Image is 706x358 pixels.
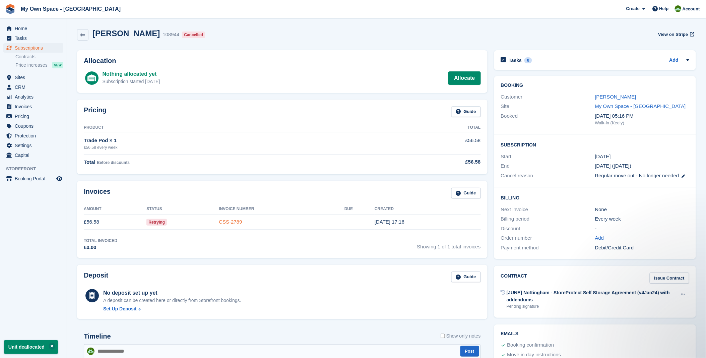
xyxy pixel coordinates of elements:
a: menu [3,102,63,111]
div: - [595,225,689,233]
span: Booking Portal [15,174,55,183]
span: Showing 1 of 1 total invoices [417,238,481,251]
img: Keely [675,5,682,12]
h2: Billing [501,194,689,201]
span: Help [659,5,669,12]
a: Guide [451,272,481,283]
span: Coupons [15,121,55,131]
span: Analytics [15,92,55,102]
div: [DATE] 05:16 PM [595,112,689,120]
h2: Deposit [84,272,108,283]
div: [JUNE] Nottingham - StoreProtect Self Storage Agreement (v4Jan24) with addendums [507,289,677,303]
a: menu [3,43,63,53]
div: 108944 [163,31,179,39]
a: menu [3,24,63,33]
span: Storefront [6,166,67,172]
h2: Subscription [501,141,689,148]
div: Cancelled [182,32,205,38]
span: Home [15,24,55,33]
div: Customer [501,93,595,101]
h2: Allocation [84,57,481,65]
div: Discount [501,225,595,233]
a: View on Stripe [655,29,696,40]
button: Post [460,346,479,357]
span: CRM [15,82,55,92]
a: Guide [451,188,481,199]
div: £0.00 [84,244,117,251]
a: My Own Space - [GEOGRAPHIC_DATA] [595,103,686,109]
th: Invoice Number [219,204,344,215]
th: Total [381,122,481,133]
p: A deposit can be created here or directly from Storefront bookings. [103,297,241,304]
a: Set Up Deposit [103,305,241,312]
span: Account [683,6,700,12]
div: £56.58 [381,158,481,166]
div: End [501,162,595,170]
div: None [595,206,689,214]
div: Total Invoiced [84,238,117,244]
time: 2025-09-18 00:00:00 UTC [595,153,611,161]
div: Debit/Credit Card [595,244,689,252]
span: Tasks [15,34,55,43]
h2: Pricing [84,106,107,117]
h2: Contract [501,273,527,284]
td: £56.58 [381,133,481,154]
div: Start [501,153,595,161]
a: menu [3,82,63,92]
time: 2025-09-18 16:16:28 UTC [375,219,404,225]
a: CSS-2789 [219,219,242,225]
a: menu [3,34,63,43]
h2: Invoices [84,188,111,199]
a: Contracts [15,54,63,60]
span: Total [84,159,95,165]
a: menu [3,174,63,183]
h2: Tasks [509,57,522,63]
a: menu [3,141,63,150]
a: Price increases NEW [15,61,63,69]
a: menu [3,73,63,82]
div: Billing period [501,215,595,223]
a: Issue Contract [650,273,689,284]
p: Unit deallocated [4,340,58,354]
span: Protection [15,131,55,140]
a: menu [3,121,63,131]
h2: Timeline [84,333,111,340]
div: Next invoice [501,206,595,214]
img: stora-icon-8386f47178a22dfd0bd8f6a31ec36ba5ce8667c1dd55bd0f319d3a0aa187defe.svg [5,4,15,14]
div: Set Up Deposit [103,305,137,312]
div: Order number [501,234,595,242]
label: Show only notes [441,333,481,340]
span: Pricing [15,112,55,121]
span: Create [626,5,640,12]
h2: [PERSON_NAME] [92,29,160,38]
a: menu [3,112,63,121]
a: My Own Space - [GEOGRAPHIC_DATA] [18,3,123,14]
div: NEW [52,62,63,68]
div: Walk-in (Keely) [595,120,689,126]
span: Before discounts [97,160,130,165]
th: Due [344,204,375,215]
div: Pending signature [507,303,677,309]
span: Capital [15,151,55,160]
th: Product [84,122,381,133]
div: Payment method [501,244,595,252]
span: Retrying [146,219,167,226]
td: £56.58 [84,215,146,230]
div: £56.58 every week [84,144,381,151]
span: Subscriptions [15,43,55,53]
div: Trade Pod × 1 [84,137,381,144]
span: View on Stripe [658,31,688,38]
div: Subscription started [DATE] [103,78,160,85]
img: Keely [87,348,94,355]
a: Allocate [448,71,480,85]
span: [DATE] ([DATE]) [595,163,632,169]
span: Settings [15,141,55,150]
a: Guide [451,106,481,117]
div: Site [501,103,595,110]
span: Regular move out - No longer needed [595,173,679,178]
a: Add [669,57,679,64]
a: Preview store [55,175,63,183]
div: 0 [524,57,532,63]
h2: Emails [501,331,689,337]
a: menu [3,131,63,140]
